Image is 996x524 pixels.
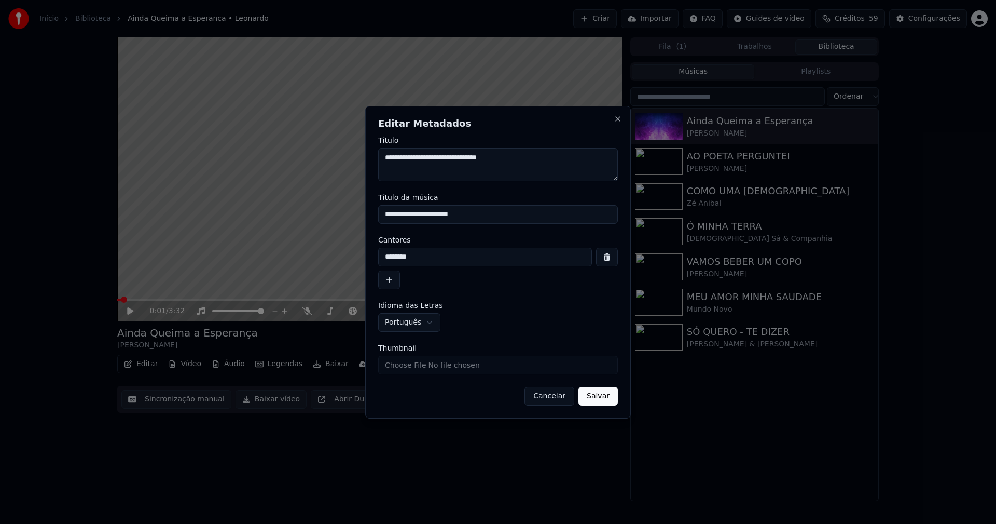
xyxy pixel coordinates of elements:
button: Salvar [578,387,618,406]
span: Idioma das Letras [378,302,443,309]
span: Thumbnail [378,344,417,352]
h2: Editar Metadados [378,119,618,128]
label: Cantores [378,236,618,244]
label: Título da música [378,194,618,201]
button: Cancelar [524,387,574,406]
label: Título [378,137,618,144]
